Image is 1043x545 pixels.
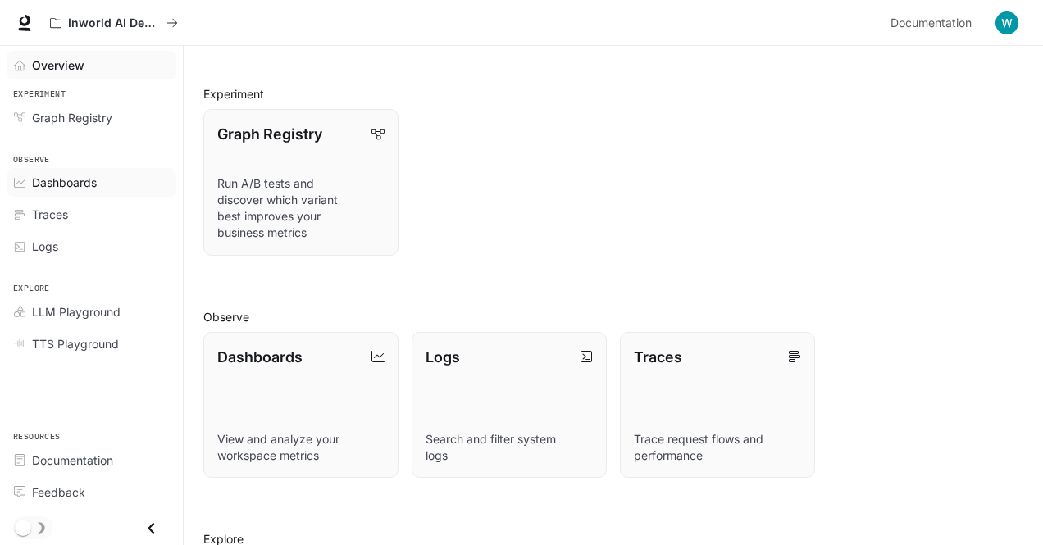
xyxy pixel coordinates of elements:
p: Search and filter system logs [426,431,593,464]
a: Documentation [884,7,984,39]
p: Graph Registry [217,123,322,145]
span: Documentation [890,13,972,34]
span: Overview [32,57,84,74]
a: Traces [7,200,176,229]
a: Overview [7,51,176,79]
a: LLM Playground [7,297,176,326]
img: User avatar [995,11,1018,34]
h2: Experiment [203,85,1023,102]
span: TTS Playground [32,335,119,352]
a: Graph Registry [7,103,176,132]
button: User avatar [991,7,1023,39]
span: Graph Registry [32,109,112,126]
button: All workspaces [43,7,185,39]
a: Graph RegistryRun A/B tests and discover which variant best improves your business metrics [203,109,399,256]
a: Feedback [7,478,176,506]
a: LogsSearch and filter system logs [412,332,607,479]
span: LLM Playground [32,303,121,320]
button: Close drawer [133,511,170,545]
a: Dashboards [7,168,176,197]
span: Logs [32,238,58,255]
a: DashboardsView and analyze your workspace metrics [203,332,399,479]
span: Dark mode toggle [15,518,31,536]
h2: Observe [203,308,1023,325]
p: View and analyze your workspace metrics [217,431,385,464]
a: TTS Playground [7,329,176,358]
p: Logs [426,346,460,368]
p: Inworld AI Demos [68,16,160,30]
p: Traces [634,346,682,368]
a: Logs [7,232,176,261]
a: TracesTrace request flows and performance [620,332,815,479]
span: Documentation [32,452,113,469]
p: Trace request flows and performance [634,431,801,464]
p: Run A/B tests and discover which variant best improves your business metrics [217,175,385,241]
span: Dashboards [32,174,97,191]
span: Feedback [32,484,85,501]
span: Traces [32,206,68,223]
p: Dashboards [217,346,303,368]
a: Documentation [7,446,176,475]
